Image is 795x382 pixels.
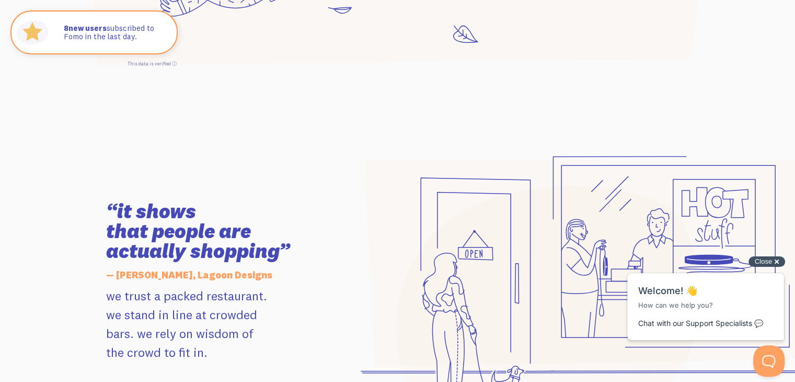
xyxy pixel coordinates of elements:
h5: — [PERSON_NAME], Lagoon Designs [106,264,342,286]
h3: “it shows that people are actually shopping” [106,201,342,261]
a: This data is verified ⓘ [128,61,177,66]
p: we trust a packed restaurant. we stand in line at crowded bars. we rely on wisdom of the crowd to... [106,286,342,362]
iframe: Help Scout Beacon - Open [753,345,785,377]
iframe: Help Scout Beacon - Messages and Notifications [622,247,790,345]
